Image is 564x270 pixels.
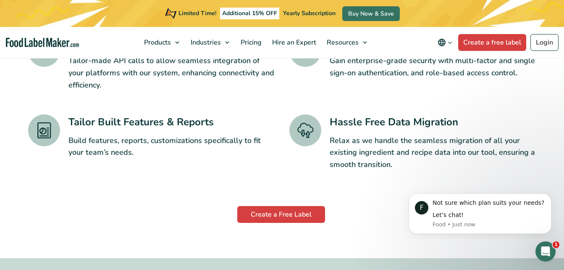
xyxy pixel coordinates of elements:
a: Products [139,27,184,58]
a: Hire an Expert [267,27,320,58]
span: Pricing [238,38,262,47]
p: Gain enterprise-grade security with multi-factor and single sign-on authentication, and role-base... [330,55,536,79]
span: Industries [188,38,222,47]
p: Build features, reports, customizations specifically to fit your team’s needs. [68,135,275,159]
a: Login [530,34,559,51]
a: Resources [322,27,371,58]
h3: Hassle Free Data Migration [330,114,536,130]
p: Relax as we handle the seamless migration of all your existing ingredient and recipe data into ou... [330,135,536,171]
span: 1 [553,241,559,248]
span: Resources [324,38,359,47]
span: Yearly Subscription [283,9,336,17]
span: Hire an Expert [270,38,317,47]
a: Pricing [236,27,265,58]
iframe: Intercom notifications message [396,186,564,239]
h3: Tailor Built Features & Reports [68,114,275,130]
a: Buy Now & Save [342,6,400,21]
iframe: Intercom live chat [535,241,556,262]
button: Change language [432,34,458,51]
a: Create a free label [458,34,526,51]
a: Create a Free Label [237,206,325,223]
span: Additional 15% OFF [220,8,279,19]
span: Limited Time! [178,9,216,17]
p: Tailor-made API calls to allow seamless integration of your platforms with our system, enhancing ... [68,55,275,91]
span: Products [142,38,172,47]
a: Food Label Maker homepage [6,38,79,48]
a: Industries [186,27,233,58]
